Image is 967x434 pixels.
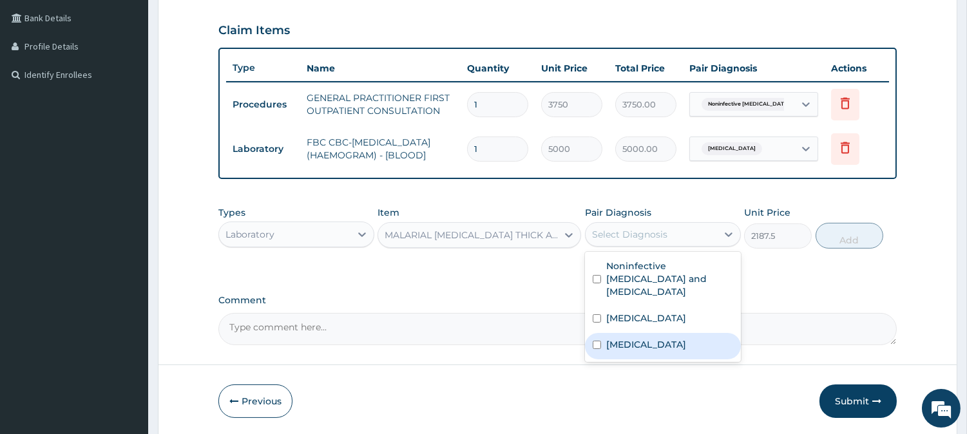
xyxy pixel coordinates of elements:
[225,228,274,241] div: Laboratory
[300,129,461,168] td: FBC CBC-[MEDICAL_DATA] (HAEMOGRAM) - [BLOOD]
[378,206,399,219] label: Item
[819,384,897,418] button: Submit
[609,55,683,81] th: Total Price
[226,93,300,117] td: Procedures
[825,55,889,81] th: Actions
[218,24,290,38] h3: Claim Items
[6,294,245,339] textarea: Type your message and hit 'Enter'
[67,72,216,89] div: Chat with us now
[606,312,686,325] label: [MEDICAL_DATA]
[211,6,242,37] div: Minimize live chat window
[702,98,821,111] span: Noninfective [MEDICAL_DATA] and col...
[702,142,762,155] span: [MEDICAL_DATA]
[606,259,733,298] label: Noninfective [MEDICAL_DATA] and [MEDICAL_DATA]
[461,55,535,81] th: Quantity
[592,228,667,241] div: Select Diagnosis
[226,137,300,161] td: Laboratory
[75,133,178,263] span: We're online!
[744,206,790,219] label: Unit Price
[385,229,559,241] div: MALARIAL [MEDICAL_DATA] THICK AND THIN FILMS - [BLOOD]
[535,55,609,81] th: Unit Price
[24,64,52,97] img: d_794563401_company_1708531726252_794563401
[218,384,292,418] button: Previous
[300,55,461,81] th: Name
[683,55,825,81] th: Pair Diagnosis
[585,206,651,219] label: Pair Diagnosis
[226,56,300,80] th: Type
[300,85,461,124] td: GENERAL PRACTITIONER FIRST OUTPATIENT CONSULTATION
[816,223,883,249] button: Add
[218,207,245,218] label: Types
[218,295,897,306] label: Comment
[606,338,686,351] label: [MEDICAL_DATA]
